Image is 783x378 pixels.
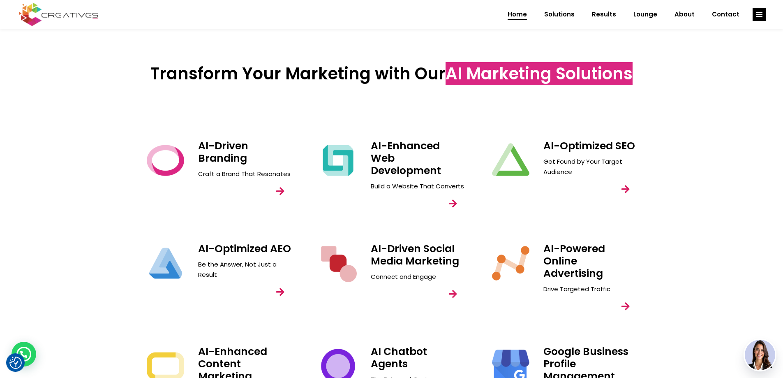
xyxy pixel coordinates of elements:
[508,4,527,25] span: Home
[614,295,637,318] a: link
[198,259,293,280] p: Be the Answer, Not Just a Result
[625,4,666,25] a: Lounge
[543,241,605,281] a: AI-Powered Online Advertising
[318,243,359,284] img: Creatives | Home
[490,243,531,284] img: Creatives | Home
[198,241,291,256] a: AI-Optimized AEO
[441,283,464,306] a: link
[371,181,465,191] p: Build a Website That Converts
[17,2,100,27] img: Creatives
[145,64,638,83] h3: Transform Your Marketing with Our
[614,178,637,201] a: link
[536,4,583,25] a: Solutions
[543,284,638,294] p: Drive Targeted Traffic
[371,271,465,282] p: Connect and Engage
[441,192,464,215] a: link
[592,4,616,25] span: Results
[371,241,459,268] a: AI-Driven Social Media Marketing
[583,4,625,25] a: Results
[198,169,293,179] p: Craft a Brand That Resonates
[490,140,531,181] img: Creatives | Home
[543,139,635,153] a: AI-Optimized SEO
[9,357,22,369] button: Consent Preferences
[269,281,292,304] a: link
[753,8,766,21] a: link
[544,4,575,25] span: Solutions
[318,140,359,181] img: Creatives | Home
[145,140,186,181] img: Creatives | Home
[371,344,427,371] a: AI Chatbot Agents
[9,357,22,369] img: Revisit consent button
[666,4,703,25] a: About
[703,4,748,25] a: Contact
[269,180,292,203] a: link
[633,4,657,25] span: Lounge
[371,139,441,178] a: AI-Enhanced Web Development
[499,4,536,25] a: Home
[198,139,248,165] a: AI-Driven Branding
[543,156,638,177] p: Get Found by Your Target Audience
[446,62,633,85] span: AI Marketing Solutions
[712,4,739,25] span: Contact
[674,4,695,25] span: About
[745,340,775,370] img: agent
[145,243,186,284] img: Creatives | Home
